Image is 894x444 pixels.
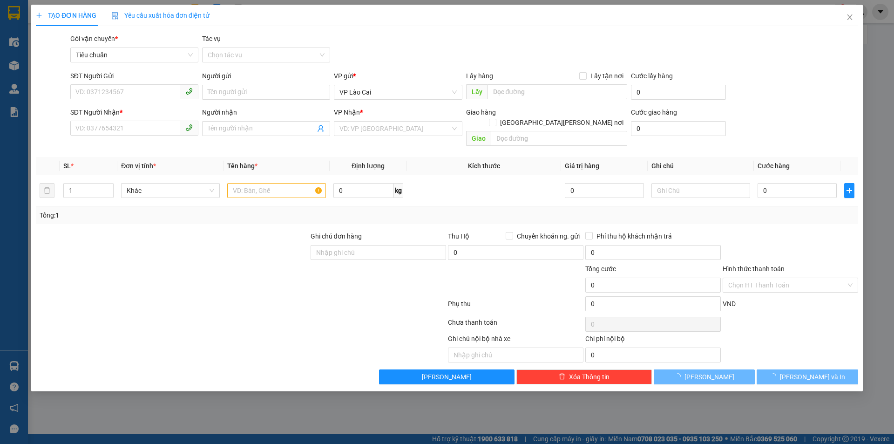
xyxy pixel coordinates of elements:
[311,245,446,260] input: Ghi chú đơn hàng
[723,300,736,307] span: VND
[758,162,790,170] span: Cước hàng
[845,183,854,198] button: plus
[227,162,257,170] span: Tên hàng
[70,71,198,81] div: SĐT Người Gửi
[488,84,627,99] input: Dọc đường
[122,162,156,170] span: Đơn vị tính
[311,232,362,240] label: Ghi chú đơn hàng
[593,231,676,241] span: Phí thu hộ khách nhận trả
[111,12,119,20] img: icon
[652,183,751,198] input: Ghi Chú
[318,125,325,132] span: user-add
[846,14,853,21] span: close
[422,372,472,382] span: [PERSON_NAME]
[466,84,488,99] span: Lấy
[466,109,496,116] span: Giao hàng
[513,231,583,241] span: Chuyển khoản ng. gửi
[127,184,215,198] span: Khác
[648,157,754,175] th: Ghi chú
[340,85,457,99] span: VP Lào Cai
[76,48,193,62] span: Tiêu chuẩn
[447,299,584,315] div: Phụ thu
[491,131,627,146] input: Dọc đường
[36,12,42,19] span: plus
[631,72,673,80] label: Cước lấy hàng
[517,369,652,384] button: deleteXóa Thông tin
[63,162,71,170] span: SL
[334,71,462,81] div: VP gửi
[379,369,515,384] button: [PERSON_NAME]
[837,5,863,31] button: Close
[631,121,726,136] input: Cước giao hàng
[631,85,726,100] input: Cước lấy hàng
[559,373,565,381] span: delete
[185,124,193,131] span: phone
[202,71,330,81] div: Người gửi
[202,35,221,42] label: Tác vụ
[448,232,469,240] span: Thu Hộ
[394,183,403,198] span: kg
[70,35,118,42] span: Gói vận chuyển
[780,372,845,382] span: [PERSON_NAME] và In
[675,373,685,380] span: loading
[466,72,493,80] span: Lấy hàng
[565,162,599,170] span: Giá trị hàng
[468,162,500,170] span: Kích thước
[585,265,616,273] span: Tổng cước
[352,162,385,170] span: Định lượng
[631,109,677,116] label: Cước giao hàng
[40,183,54,198] button: delete
[227,183,326,198] input: VD: Bàn, Ghế
[448,348,583,362] input: Nhập ghi chú
[448,334,583,348] div: Ghi chú nội bộ nhà xe
[466,131,491,146] span: Giao
[334,109,360,116] span: VP Nhận
[36,12,96,19] span: TẠO ĐƠN HÀNG
[757,369,858,384] button: [PERSON_NAME] và In
[70,107,198,117] div: SĐT Người Nhận
[447,317,584,334] div: Chưa thanh toán
[685,372,735,382] span: [PERSON_NAME]
[845,187,854,194] span: plus
[565,183,644,198] input: 0
[111,12,210,19] span: Yêu cầu xuất hóa đơn điện tử
[723,265,785,273] label: Hình thức thanh toán
[654,369,755,384] button: [PERSON_NAME]
[496,117,627,128] span: [GEOGRAPHIC_DATA][PERSON_NAME] nơi
[185,88,193,95] span: phone
[587,71,627,81] span: Lấy tận nơi
[770,373,780,380] span: loading
[40,210,345,220] div: Tổng: 1
[585,334,721,348] div: Chi phí nội bộ
[202,107,330,117] div: Người nhận
[569,372,610,382] span: Xóa Thông tin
